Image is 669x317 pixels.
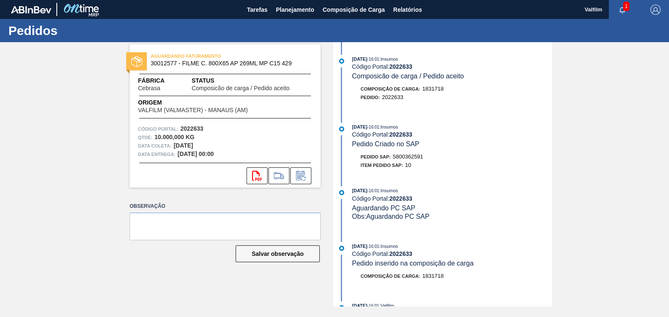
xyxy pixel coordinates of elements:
span: 2022633 [382,94,404,100]
h1: Pedidos [8,26,158,35]
span: Obs: Aguardando PC SAP [352,213,430,220]
img: atual [339,59,344,64]
span: Status [191,76,312,85]
button: Notificações [609,4,636,16]
span: AGUARDANDO FATURAMENTO [151,52,268,60]
span: [DATE] [352,188,367,193]
div: Código Portal: [352,250,552,257]
span: - 16:01 [367,304,379,308]
div: Código Portal: [352,195,552,202]
img: atual [339,246,344,251]
span: 10 [405,162,411,168]
span: Composição de Carga : [361,86,420,91]
strong: [DATE] 00:00 [178,150,214,157]
span: Pedido : [361,95,380,100]
span: : Insumos [379,188,398,193]
span: 1 [623,2,629,11]
strong: 10.000,000 KG [154,134,194,140]
div: Abrir arquivo PDF [247,167,268,184]
span: Planejamento [276,5,314,15]
span: : Valfilm [379,303,394,308]
span: Data coleta: [138,142,172,150]
span: VALFILM (VALMASTER) - MANAUS (AM) [138,107,248,113]
span: 1831718 [422,86,444,92]
span: - 16:01 [367,188,379,193]
img: atual [339,190,344,195]
span: Pedido inserido na composição de carga [352,260,474,267]
label: Observação [130,200,321,212]
span: 5800362591 [393,153,423,160]
span: Data entrega: [138,150,175,158]
strong: 2022633 [389,195,412,202]
span: Composicão de carga / Pedido aceito [191,85,289,91]
strong: 2022633 [389,250,412,257]
img: atual [339,305,344,310]
span: Código Portal: [138,125,178,133]
span: : Insumos [379,124,398,129]
span: Fábrica [138,76,187,85]
span: Composição de Carga [323,5,385,15]
img: Logout [650,5,661,15]
img: status [131,56,142,67]
img: atual [339,126,344,132]
span: 1831718 [422,273,444,279]
span: [DATE] [352,56,367,62]
div: Informar alteração no pedido [290,167,311,184]
strong: 2022633 [181,125,204,132]
span: : Insumos [379,244,398,249]
span: [DATE] [352,303,367,308]
button: Salvar observação [236,245,320,262]
span: [DATE] [352,244,367,249]
div: Código Portal: [352,63,552,70]
span: : Insumos [379,56,398,62]
span: Pedido Criado no SAP [352,140,419,148]
img: TNhmsLtSVTkK8tSr43FrP2fwEKptu5GPRR3wAAAABJRU5ErkJggg== [11,6,51,13]
span: Composição de Carga : [361,274,420,279]
span: 30012577 - FILME C. 800X65 AP 269ML MP C15 429 [151,60,303,67]
span: Item pedido SAP: [361,163,403,168]
span: Pedido SAP: [361,154,391,159]
span: Composicão de carga / Pedido aceito [352,73,464,80]
span: Tarefas [247,5,268,15]
strong: 2022633 [389,63,412,70]
div: Ir para Composição de Carga [268,167,289,184]
div: Código Portal: [352,131,552,138]
span: Origem [138,98,272,107]
span: Cebrasa [138,85,160,91]
span: - 16:01 [367,244,379,249]
span: Qtde : [138,133,152,142]
span: - 16:01 [367,125,379,129]
span: Aguardando PC SAP [352,204,415,212]
span: Relatórios [393,5,422,15]
strong: 2022633 [389,131,412,138]
strong: [DATE] [174,142,193,149]
span: - 16:01 [367,57,379,62]
span: [DATE] [352,124,367,129]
